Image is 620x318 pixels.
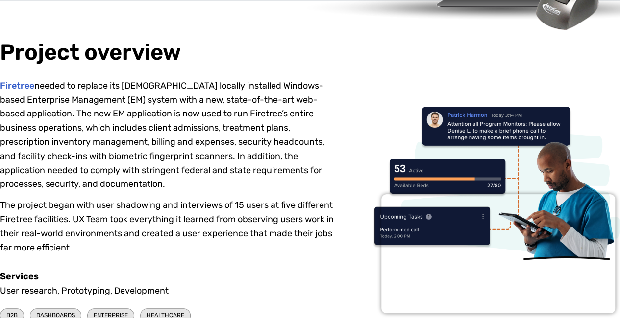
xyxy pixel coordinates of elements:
iframe: Popup CTA [381,194,615,313]
input: Subscribe to UX Team newsletter. [2,137,9,144]
span: Subscribe to UX Team newsletter. [12,136,370,145]
span: Last Name [187,0,222,9]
